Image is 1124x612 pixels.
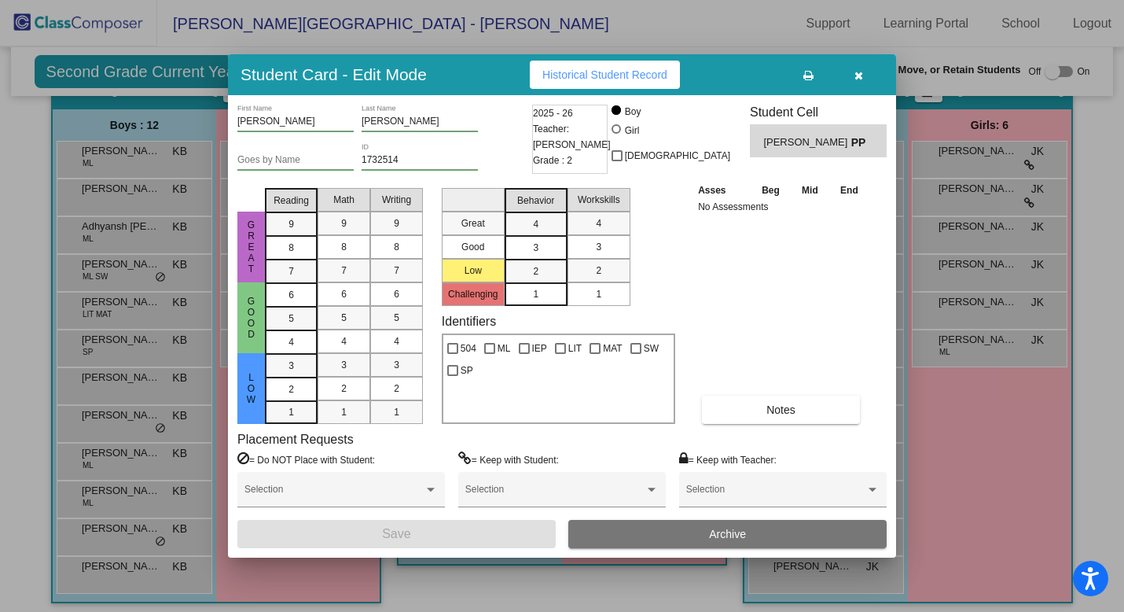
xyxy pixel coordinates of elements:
button: Historical Student Record [530,61,680,89]
h3: Student Card - Edit Mode [241,65,427,84]
span: Grade : 2 [533,153,572,168]
label: Placement Requests [237,432,354,447]
span: PP [851,135,873,151]
span: Workskills [578,193,620,207]
span: 2 [394,382,399,396]
span: 4 [288,335,294,349]
span: 2 [288,382,294,396]
th: End [829,182,870,199]
span: 7 [341,264,347,278]
span: 2 [596,264,601,278]
span: 6 [394,287,399,301]
label: = Keep with Student: [458,452,559,467]
span: 3 [533,241,538,255]
input: goes by name [237,155,354,166]
span: 9 [341,216,347,230]
span: 5 [394,311,399,325]
span: 2025 - 26 [533,105,573,121]
label: = Do NOT Place with Student: [237,452,375,467]
span: 1 [288,405,294,419]
span: Writing [382,193,411,207]
span: IEP [532,339,547,358]
span: MAT [603,339,622,358]
span: Reading [274,194,309,208]
span: Notes [766,404,795,416]
span: 504 [461,339,476,358]
th: Asses [694,182,751,199]
span: Good [244,296,259,340]
span: 9 [394,216,399,230]
label: Identifiers [442,314,496,329]
span: [PERSON_NAME] [763,135,850,151]
span: 4 [533,217,538,231]
div: Girl [624,124,640,138]
h3: Student Cell [750,105,887,120]
span: 7 [288,264,294,278]
span: 3 [341,358,347,372]
span: 5 [341,311,347,325]
div: Boy [624,105,641,119]
span: Behavior [517,194,554,208]
button: Notes [702,396,860,424]
span: Great [244,219,259,275]
span: 9 [288,217,294,231]
span: 6 [288,288,294,302]
span: 8 [288,241,294,255]
span: Save [382,527,410,540]
span: LIT [568,339,582,358]
span: Historical Student Record [542,68,667,81]
span: 1 [533,287,538,301]
input: Enter ID [362,155,478,166]
span: 5 [288,312,294,326]
span: 8 [394,240,399,254]
span: 4 [596,216,601,230]
button: Archive [568,520,887,548]
th: Mid [791,182,828,199]
span: 7 [394,264,399,278]
span: SW [644,339,659,358]
span: SP [461,361,473,380]
span: 1 [341,405,347,419]
span: 6 [341,287,347,301]
span: 3 [596,240,601,254]
span: 8 [341,240,347,254]
span: Low [244,372,259,405]
span: 1 [394,405,399,419]
th: Beg [751,182,792,199]
td: No Assessments [694,199,869,215]
span: 1 [596,287,601,301]
span: 2 [533,264,538,278]
button: Save [237,520,556,548]
span: Math [333,193,354,207]
span: 4 [394,334,399,348]
span: ML [498,339,511,358]
label: = Keep with Teacher: [679,452,777,467]
span: [DEMOGRAPHIC_DATA] [625,146,730,165]
span: 4 [341,334,347,348]
span: 3 [288,359,294,373]
span: Archive [709,528,746,540]
span: Teacher: [PERSON_NAME] [533,121,611,153]
span: 2 [341,382,347,396]
span: 3 [394,358,399,372]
